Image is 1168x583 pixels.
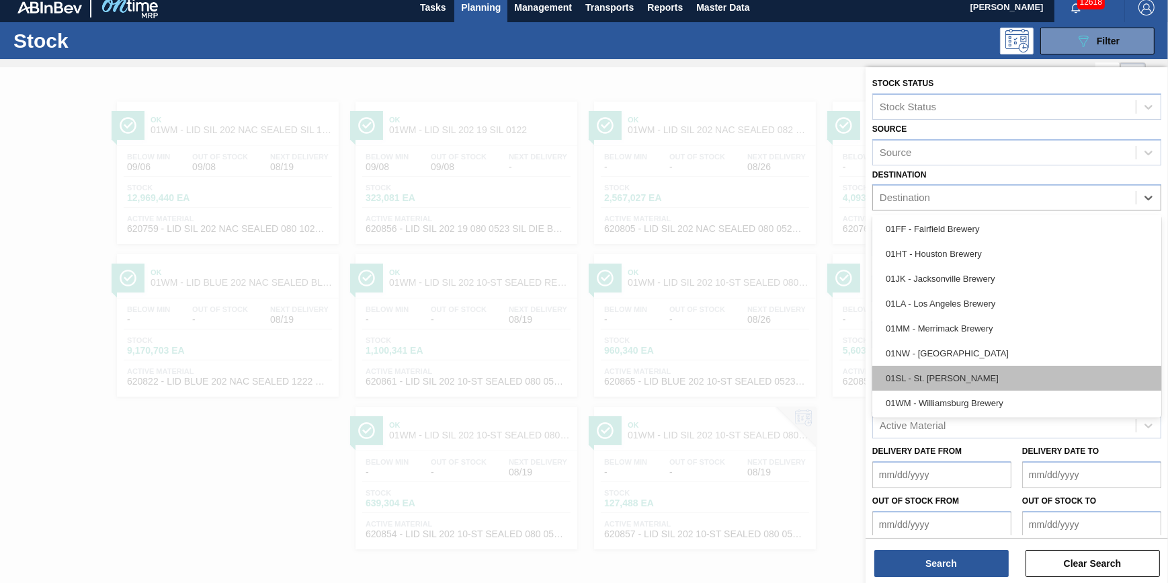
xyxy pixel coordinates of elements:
[1097,36,1120,46] span: Filter
[872,266,1161,291] div: 01JK - Jacksonville Brewery
[872,79,933,88] label: Stock Status
[880,147,912,158] div: Source
[880,101,936,112] div: Stock Status
[872,291,1161,316] div: 01LA - Los Angeles Brewery
[1022,511,1161,538] input: mm/dd/yyyy
[1120,63,1146,88] div: Card Vision
[872,241,1161,266] div: 01HT - Houston Brewery
[1022,496,1096,506] label: Out of Stock to
[872,124,907,134] label: Source
[872,316,1161,341] div: 01MM - Merrimack Brewery
[872,446,962,456] label: Delivery Date from
[872,217,1161,241] div: 01FF - Fairfield Brewery
[13,33,211,48] h1: Stock
[1022,446,1099,456] label: Delivery Date to
[872,366,1161,391] div: 01SL - St. [PERSON_NAME]
[872,461,1011,488] input: mm/dd/yyyy
[1022,461,1161,488] input: mm/dd/yyyy
[872,170,926,180] label: Destination
[1095,63,1120,88] div: List Vision
[880,420,946,432] div: Active Material
[872,215,935,225] label: Coordination
[872,341,1161,366] div: 01NW - [GEOGRAPHIC_DATA]
[872,391,1161,416] div: 01WM - Williamsburg Brewery
[1040,28,1155,54] button: Filter
[872,496,959,506] label: Out of Stock from
[1000,28,1034,54] div: Programming: no user selected
[880,192,930,204] div: Destination
[17,1,82,13] img: TNhmsLtSVTkK8tSr43FrP2fwEKptu5GPRR3wAAAABJRU5ErkJggg==
[872,511,1011,538] input: mm/dd/yyyy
